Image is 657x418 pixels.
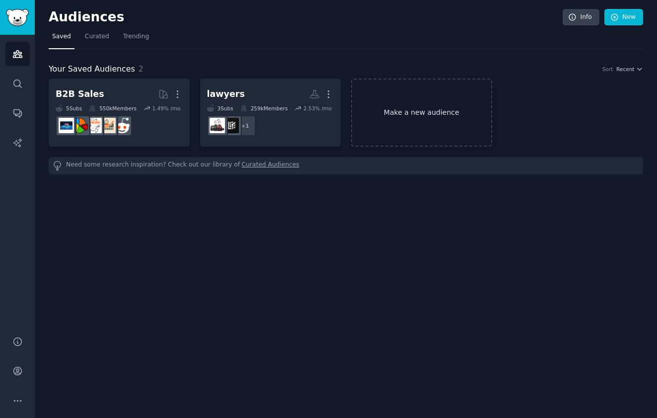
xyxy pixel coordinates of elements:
div: Sort [602,66,613,73]
div: lawyers [207,88,245,100]
a: New [604,9,643,26]
a: Saved [49,29,74,49]
span: Recent [616,66,634,73]
div: B2B Sales [56,88,104,100]
div: 2.53 % /mo [303,105,332,112]
span: Trending [123,32,149,41]
img: GummySearch logo [6,9,29,26]
div: 5 Sub s [56,105,82,112]
img: B_2_B_Selling_Tips [59,118,74,133]
div: 3 Sub s [207,105,233,112]
button: Recent [616,66,643,73]
img: sales [114,118,130,133]
a: Curated [81,29,113,49]
div: + 1 [235,115,256,136]
div: 1.49 % /mo [152,105,180,112]
div: 259k Members [240,105,288,112]
a: Info [563,9,599,26]
div: 550k Members [89,105,137,112]
span: Your Saved Audiences [49,63,135,76]
span: Curated [85,32,109,41]
h2: Audiences [49,9,563,25]
a: Trending [120,29,152,49]
img: Lawyertalk [210,118,225,133]
span: Saved [52,32,71,41]
img: b2b_sales [86,118,102,133]
a: Make a new audience [351,79,492,147]
div: Need some research inspiration? Check out our library of [49,157,643,174]
a: Curated Audiences [242,161,299,171]
img: LawFirm [223,118,239,133]
img: B2BSales [73,118,88,133]
a: lawyers3Subs259kMembers2.53% /mo+1LawFirmLawyertalk [200,79,341,147]
span: 2 [139,64,144,74]
a: B2B Sales5Subs550kMembers1.49% /mosalessalestechniquesb2b_salesB2BSalesB_2_B_Selling_Tips [49,79,190,147]
img: salestechniques [100,118,116,133]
